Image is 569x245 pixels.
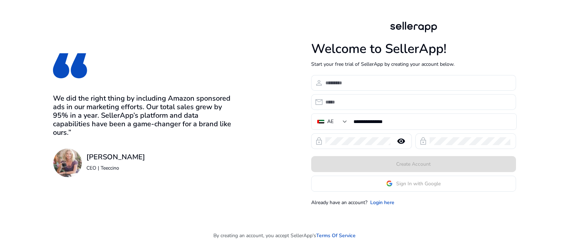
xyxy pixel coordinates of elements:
[311,60,516,68] p: Start your free trial of SellerApp by creating your account below.
[311,41,516,57] h1: Welcome to SellerApp!
[315,98,323,106] span: email
[419,137,427,145] span: lock
[311,199,367,206] p: Already have an account?
[86,153,145,161] h3: [PERSON_NAME]
[315,137,323,145] span: lock
[370,199,394,206] a: Login here
[316,232,356,239] a: Terms Of Service
[53,94,235,137] h3: We did the right thing by including Amazon sponsored ads in our marketing efforts. Our total sale...
[315,79,323,87] span: person
[327,118,334,126] div: AE
[86,164,145,172] p: CEO | Teeccino
[393,137,410,145] mat-icon: remove_red_eye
